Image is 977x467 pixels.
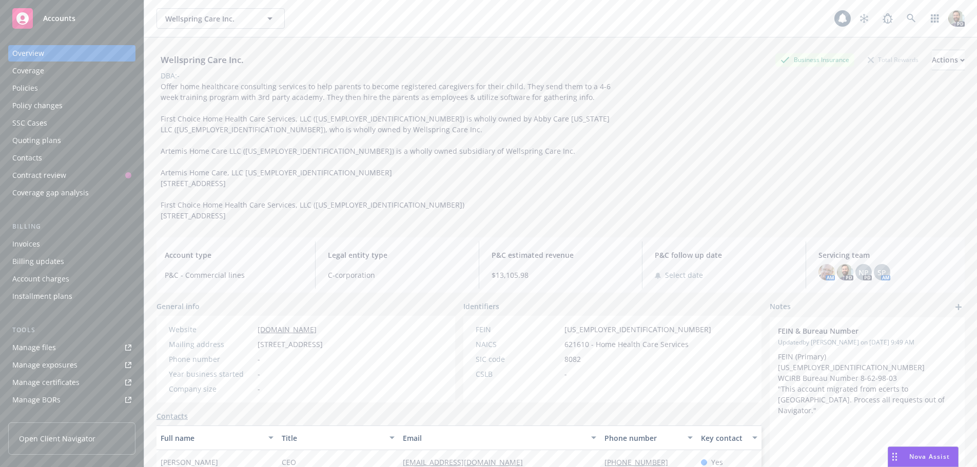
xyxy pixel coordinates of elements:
[12,132,61,149] div: Quoting plans
[8,221,135,232] div: Billing
[8,150,135,166] a: Contacts
[701,433,746,443] div: Key contact
[476,339,560,350] div: NAICS
[775,53,854,66] div: Business Insurance
[8,374,135,391] a: Manage certificates
[8,4,135,33] a: Accounts
[43,14,75,23] span: Accounts
[948,10,965,27] img: photo
[492,250,630,260] span: P&C estimated revenue
[157,53,248,67] div: Wellspring Care Inc.
[8,97,135,114] a: Policy changes
[258,339,323,350] span: [STREET_ADDRESS]
[161,70,180,81] div: DBA: -
[258,369,260,379] span: -
[8,45,135,62] a: Overview
[932,50,965,70] button: Actions
[665,270,703,280] span: Select date
[837,264,853,280] img: photo
[328,270,466,280] span: C-corporation
[770,301,791,313] span: Notes
[12,271,69,287] div: Account charges
[877,8,898,29] a: Report a Bug
[12,339,56,356] div: Manage files
[8,253,135,270] a: Billing updates
[12,167,66,184] div: Contract review
[463,301,499,312] span: Identifiers
[952,301,965,313] a: add
[778,338,956,347] span: Updated by [PERSON_NAME] on [DATE] 9:49 AM
[925,8,945,29] a: Switch app
[8,80,135,96] a: Policies
[8,392,135,408] a: Manage BORs
[12,236,40,252] div: Invoices
[476,324,560,335] div: FEIN
[12,409,90,425] div: Summary of insurance
[403,433,585,443] div: Email
[476,354,560,364] div: SIC code
[564,354,581,364] span: 8082
[778,326,930,336] span: FEIN & Bureau Number
[12,253,64,270] div: Billing updates
[8,357,135,373] a: Manage exposures
[778,351,956,416] p: FEIN (Primary) [US_EMPLOYER_IDENTIFICATION_NUMBER] WCIRB Bureau Number 8-62-98-03 "This account m...
[169,369,253,379] div: Year business started
[8,325,135,335] div: Tools
[12,392,61,408] div: Manage BORs
[877,267,886,278] span: SP
[12,97,63,114] div: Policy changes
[476,369,560,379] div: CSLB
[12,63,44,79] div: Coverage
[165,250,303,260] span: Account type
[655,250,793,260] span: P&C follow up date
[169,339,253,350] div: Mailing address
[858,267,869,278] span: NP
[8,288,135,304] a: Installment plans
[8,132,135,149] a: Quoting plans
[399,425,600,450] button: Email
[8,63,135,79] a: Coverage
[8,339,135,356] a: Manage files
[19,433,95,444] span: Open Client Navigator
[161,433,262,443] div: Full name
[12,80,38,96] div: Policies
[600,425,697,450] button: Phone number
[403,457,531,467] a: [EMAIL_ADDRESS][DOMAIN_NAME]
[8,167,135,184] a: Contract review
[169,383,253,394] div: Company size
[8,271,135,287] a: Account charges
[169,324,253,335] div: Website
[8,409,135,425] a: Summary of insurance
[818,250,956,260] span: Servicing team
[8,185,135,201] a: Coverage gap analysis
[888,446,959,467] button: Nova Assist
[12,115,47,131] div: SSC Cases
[854,8,874,29] a: Stop snowing
[8,236,135,252] a: Invoices
[888,447,901,466] div: Drag to move
[282,433,383,443] div: Title
[165,270,303,280] span: P&C - Commercial lines
[604,433,682,443] div: Phone number
[328,250,466,260] span: Legal entity type
[165,13,254,24] span: Wellspring Care Inc.
[564,339,689,350] span: 621610 - Home Health Care Services
[564,324,711,335] span: [US_EMPLOYER_IDENTIFICATION_NUMBER]
[863,53,924,66] div: Total Rewards
[157,8,285,29] button: Wellspring Care Inc.
[604,457,676,467] a: [PHONE_NUMBER]
[12,288,72,304] div: Installment plans
[12,150,42,166] div: Contacts
[12,374,80,391] div: Manage certificates
[697,425,761,450] button: Key contact
[157,301,200,312] span: General info
[12,185,89,201] div: Coverage gap analysis
[909,452,950,461] span: Nova Assist
[8,115,135,131] a: SSC Cases
[258,383,260,394] span: -
[564,369,567,379] span: -
[258,354,260,364] span: -
[161,82,613,220] span: Offer home healthcare consulting services to help parents to become registered caregivers for the...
